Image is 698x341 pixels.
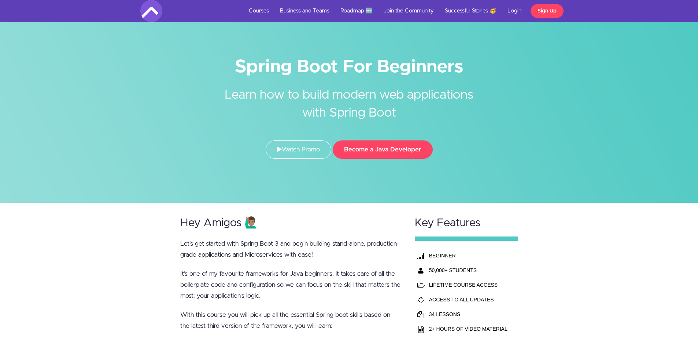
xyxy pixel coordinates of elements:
h2: Key Features [415,217,518,229]
td: ACCESS TO ALL UPDATES [427,292,509,307]
a: Watch Promo [266,140,331,159]
td: 34 LESSONS [427,307,509,322]
h1: Spring Boot For Beginners [140,59,558,75]
button: Become a Java Developer [333,140,433,159]
h2: Hey Amigos 🙋🏽‍♂️ [180,217,401,229]
p: Let’s get started with Spring Boot 3 and begin building stand-alone, production-grade application... [180,238,401,260]
th: 50,000+ STUDENTS [427,263,509,278]
td: 2+ HOURS OF VIDEO MATERIAL [427,322,509,336]
p: With this course you will pick up all the essential Spring boot skills based on the latest third ... [180,309,401,331]
th: BEGINNER [427,248,509,263]
p: It’s one of my favourite frameworks for Java beginners, it takes care of all the boilerplate code... [180,268,401,301]
a: Sign Up [531,4,564,18]
h2: Learn how to build modern web applications with Spring Boot [212,75,487,122]
td: LIFETIME COURSE ACCESS [427,278,509,292]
